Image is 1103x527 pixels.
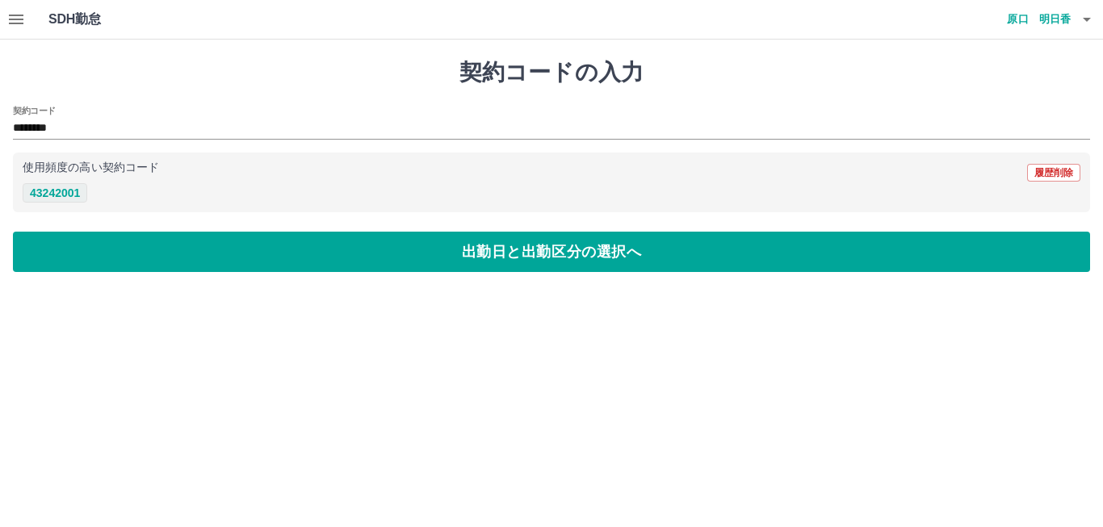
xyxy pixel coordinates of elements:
button: 履歴削除 [1027,164,1080,182]
p: 使用頻度の高い契約コード [23,162,159,174]
h1: 契約コードの入力 [13,59,1090,86]
button: 出勤日と出勤区分の選択へ [13,232,1090,272]
h2: 契約コード [13,104,56,117]
button: 43242001 [23,183,87,203]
